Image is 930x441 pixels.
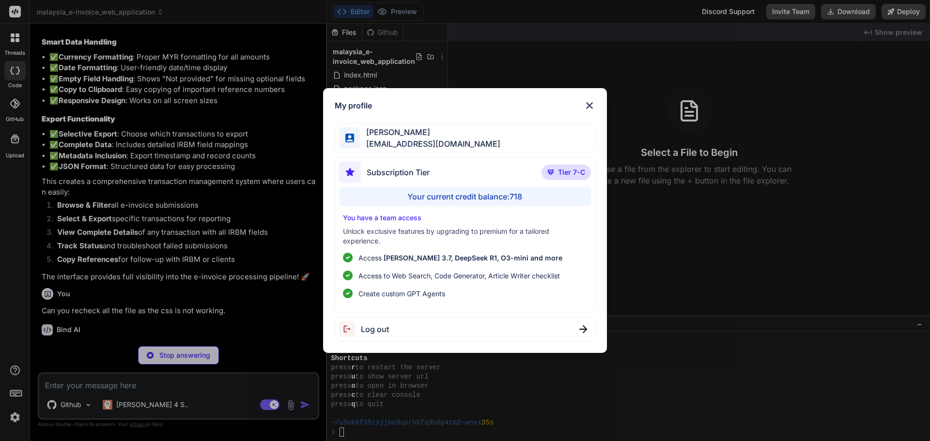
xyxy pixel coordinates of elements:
img: close [584,100,595,111]
span: [PERSON_NAME] [360,126,500,138]
div: Your current credit balance: 718 [339,187,591,206]
img: logout [339,321,361,337]
span: Tier 7-C [558,167,585,177]
p: Unlock exclusive features by upgrading to premium for a tailored experience. [343,227,588,246]
span: [EMAIL_ADDRESS][DOMAIN_NAME] [360,138,500,150]
p: Access [358,253,562,263]
p: You have a team access [343,213,588,223]
h1: My profile [335,100,372,111]
img: checklist [343,289,353,298]
img: profile [345,134,355,143]
span: Access to Web Search, Code Generator, Article Writer checklist [358,271,560,281]
span: Subscription Tier [367,167,430,178]
span: Create custom GPT Agents [358,289,445,299]
span: Log out [361,323,389,335]
img: checklist [343,271,353,280]
img: subscription [339,161,361,183]
span: [PERSON_NAME] 3.7, DeepSeek R1, O3-mini and more [384,254,562,262]
img: close [579,325,587,333]
img: checklist [343,253,353,262]
img: premium [547,169,554,175]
